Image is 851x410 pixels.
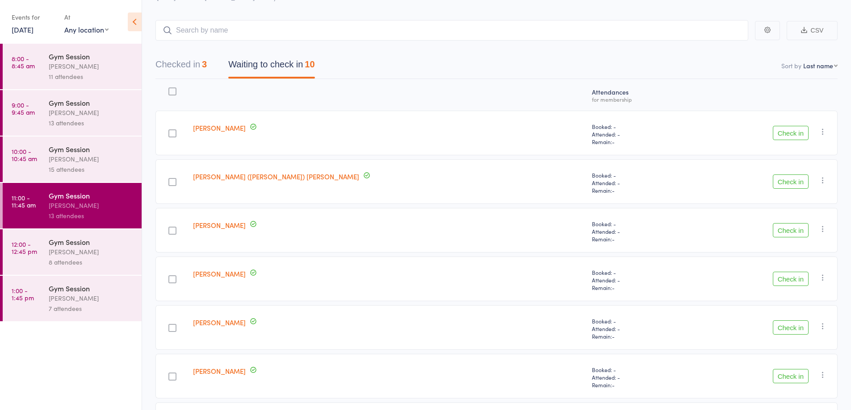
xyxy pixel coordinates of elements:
[3,276,142,321] a: 1:00 -1:45 pmGym Session[PERSON_NAME]7 attendees
[773,126,809,140] button: Check in
[592,325,686,332] span: Attended: -
[3,137,142,182] a: 10:00 -10:45 amGym Session[PERSON_NAME]15 attendees
[49,303,134,314] div: 7 attendees
[773,272,809,286] button: Check in
[592,317,686,325] span: Booked: -
[592,123,686,130] span: Booked: -
[773,369,809,383] button: Check in
[228,55,314,79] button: Waiting to check in10
[781,61,801,70] label: Sort by
[12,101,35,116] time: 9:00 - 9:45 am
[592,186,686,194] span: Remain:
[49,247,134,257] div: [PERSON_NAME]
[592,235,686,243] span: Remain:
[12,287,34,301] time: 1:00 - 1:45 pm
[3,90,142,136] a: 9:00 -9:45 amGym Session[PERSON_NAME]13 attendees
[12,194,36,208] time: 11:00 - 11:45 am
[193,269,246,278] a: [PERSON_NAME]
[202,59,207,69] div: 3
[592,332,686,340] span: Remain:
[588,83,690,107] div: Atten­dances
[49,211,134,221] div: 13 attendees
[155,55,207,79] button: Checked in3
[592,138,686,145] span: Remain:
[49,61,134,71] div: [PERSON_NAME]
[49,257,134,267] div: 8 attendees
[193,366,246,376] a: [PERSON_NAME]
[12,148,37,162] time: 10:00 - 10:45 am
[12,10,55,25] div: Events for
[49,293,134,303] div: [PERSON_NAME]
[3,183,142,228] a: 11:00 -11:45 amGym Session[PERSON_NAME]13 attendees
[193,318,246,327] a: [PERSON_NAME]
[592,228,686,235] span: Attended: -
[592,171,686,179] span: Booked: -
[592,366,686,373] span: Booked: -
[49,200,134,211] div: [PERSON_NAME]
[49,51,134,61] div: Gym Session
[64,25,109,34] div: Any location
[49,118,134,128] div: 13 attendees
[592,269,686,276] span: Booked: -
[612,381,615,389] span: -
[12,25,34,34] a: [DATE]
[3,44,142,89] a: 8:00 -8:45 amGym Session[PERSON_NAME]11 attendees
[592,179,686,186] span: Attended: -
[12,55,35,69] time: 8:00 - 8:45 am
[155,20,748,41] input: Search by name
[592,276,686,284] span: Attended: -
[787,21,838,40] button: CSV
[592,220,686,228] span: Booked: -
[49,98,134,108] div: Gym Session
[193,123,246,133] a: [PERSON_NAME]
[612,332,615,340] span: -
[3,229,142,275] a: 12:00 -12:45 pmGym Session[PERSON_NAME]8 attendees
[49,191,134,200] div: Gym Session
[64,10,109,25] div: At
[12,240,37,255] time: 12:00 - 12:45 pm
[193,172,359,181] a: [PERSON_NAME] ([PERSON_NAME]) [PERSON_NAME]
[49,237,134,247] div: Gym Session
[49,108,134,118] div: [PERSON_NAME]
[773,320,809,335] button: Check in
[49,164,134,174] div: 15 attendees
[612,284,615,291] span: -
[612,235,615,243] span: -
[49,71,134,82] div: 11 attendees
[612,138,615,145] span: -
[592,284,686,291] span: Remain:
[803,61,833,70] div: Last name
[612,186,615,194] span: -
[305,59,314,69] div: 10
[773,174,809,189] button: Check in
[773,223,809,237] button: Check in
[592,373,686,381] span: Attended: -
[49,283,134,293] div: Gym Session
[592,130,686,138] span: Attended: -
[592,381,686,389] span: Remain:
[592,96,686,102] div: for membership
[193,220,246,230] a: [PERSON_NAME]
[49,154,134,164] div: [PERSON_NAME]
[49,144,134,154] div: Gym Session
